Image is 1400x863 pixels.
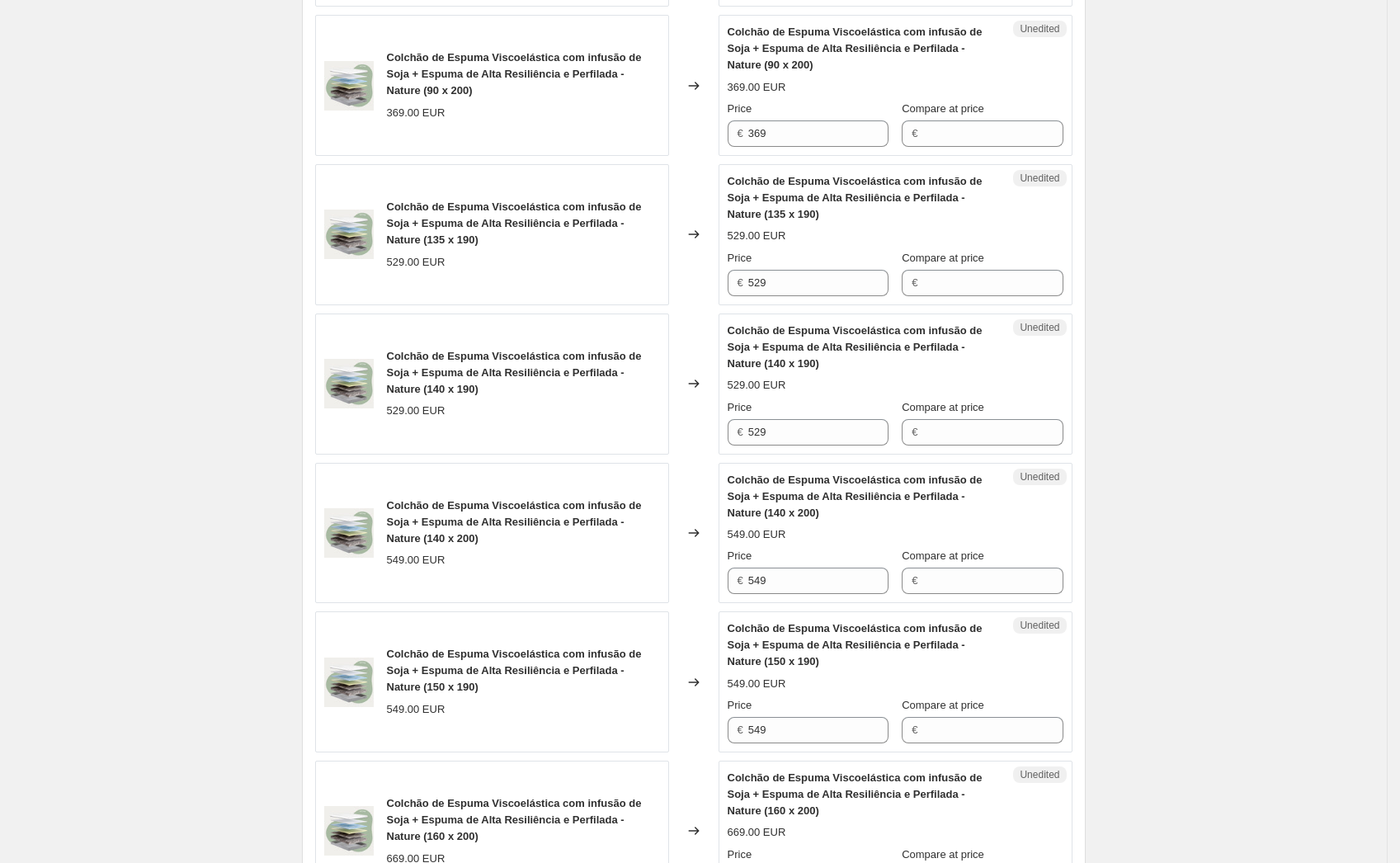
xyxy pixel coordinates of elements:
[738,574,743,587] span: €
[1020,470,1059,483] span: Unedited
[728,771,983,817] span: Colchão de Espuma Viscoelástica com infusão de Soja + Espuma de Alta Resiliência e Perfilada - Na...
[387,552,445,568] div: 549.00 EUR
[738,724,743,736] span: €
[387,403,445,419] div: 529.00 EUR
[728,228,786,244] div: 529.00 EUR
[324,359,374,408] img: NATURE_LAYERS_4_5308bf16-a3d5-4872-a3a5-0b0a88a5fb2b_80x.jpg
[324,508,374,558] img: NATURE_LAYERS_4_5308bf16-a3d5-4872-a3a5-0b0a88a5fb2b_80x.jpg
[387,797,642,842] span: Colchão de Espuma Viscoelástica com infusão de Soja + Espuma de Alta Resiliência e Perfilada - Na...
[324,210,374,259] img: NATURE_LAYERS_4_5308bf16-a3d5-4872-a3a5-0b0a88a5fb2b_80x.jpg
[728,252,752,264] span: Price
[728,102,752,115] span: Price
[912,426,917,438] span: €
[387,105,445,121] div: 369.00 EUR
[738,276,743,289] span: €
[728,848,752,861] span: Price
[738,127,743,139] span: €
[738,426,743,438] span: €
[728,474,983,519] span: Colchão de Espuma Viscoelástica com infusão de Soja + Espuma de Alta Resiliência e Perfilada - Na...
[387,350,642,395] span: Colchão de Espuma Viscoelástica com infusão de Soja + Espuma de Alta Resiliência e Perfilada - Na...
[1020,22,1059,35] span: Unedited
[1020,768,1059,781] span: Unedited
[387,701,445,718] div: 549.00 EUR
[728,549,752,562] span: Price
[902,848,984,861] span: Compare at price
[324,61,374,111] img: NATURE_LAYERS_4_5308bf16-a3d5-4872-a3a5-0b0a88a5fb2b_80x.jpg
[387,51,642,97] span: Colchão de Espuma Viscoelástica com infusão de Soja + Espuma de Alta Resiliência e Perfilada - Na...
[728,622,983,667] span: Colchão de Espuma Viscoelástica com infusão de Soja + Espuma de Alta Resiliência e Perfilada - Na...
[324,658,374,707] img: NATURE_LAYERS_4_5308bf16-a3d5-4872-a3a5-0b0a88a5fb2b_80x.jpg
[728,79,786,96] div: 369.00 EUR
[728,676,786,692] div: 549.00 EUR
[728,26,983,71] span: Colchão de Espuma Viscoelástica com infusão de Soja + Espuma de Alta Resiliência e Perfilada - Na...
[728,526,786,543] div: 549.00 EUR
[902,102,984,115] span: Compare at price
[728,175,983,220] span: Colchão de Espuma Viscoelástica com infusão de Soja + Espuma de Alta Resiliência e Perfilada - Na...
[387,254,445,271] div: 529.00 EUR
[728,824,786,841] div: 669.00 EUR
[912,276,917,289] span: €
[912,574,917,587] span: €
[902,549,984,562] span: Compare at price
[387,648,642,693] span: Colchão de Espuma Viscoelástica com infusão de Soja + Espuma de Alta Resiliência e Perfilada - Na...
[387,499,642,545] span: Colchão de Espuma Viscoelástica com infusão de Soja + Espuma de Alta Resiliência e Perfilada - Na...
[902,699,984,711] span: Compare at price
[902,252,984,264] span: Compare at price
[728,699,752,711] span: Price
[324,806,374,856] img: NATURE_LAYERS_4_5308bf16-a3d5-4872-a3a5-0b0a88a5fb2b_80x.jpg
[912,724,917,736] span: €
[728,377,786,394] div: 529.00 EUR
[387,200,642,246] span: Colchão de Espuma Viscoelástica com infusão de Soja + Espuma de Alta Resiliência e Perfilada - Na...
[1020,619,1059,632] span: Unedited
[912,127,917,139] span: €
[1020,172,1059,185] span: Unedited
[902,401,984,413] span: Compare at price
[1020,321,1059,334] span: Unedited
[728,401,752,413] span: Price
[728,324,983,370] span: Colchão de Espuma Viscoelástica com infusão de Soja + Espuma de Alta Resiliência e Perfilada - Na...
